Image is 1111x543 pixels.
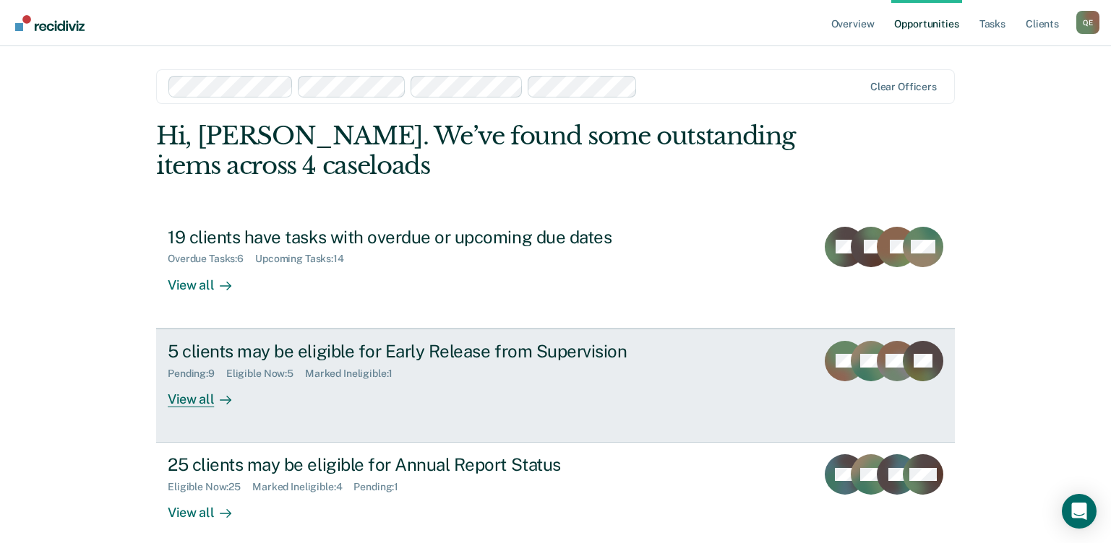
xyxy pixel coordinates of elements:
[168,379,249,407] div: View all
[353,481,410,493] div: Pending : 1
[252,481,353,493] div: Marked Ineligible : 4
[168,253,255,265] div: Overdue Tasks : 6
[305,368,404,380] div: Marked Ineligible : 1
[226,368,305,380] div: Eligible Now : 5
[168,368,226,380] div: Pending : 9
[156,329,955,443] a: 5 clients may be eligible for Early Release from SupervisionPending:9Eligible Now:5Marked Ineligi...
[168,341,675,362] div: 5 clients may be eligible for Early Release from Supervision
[870,81,937,93] div: Clear officers
[168,454,675,475] div: 25 clients may be eligible for Annual Report Status
[168,265,249,293] div: View all
[168,481,252,493] div: Eligible Now : 25
[1076,11,1099,34] button: Profile dropdown button
[255,253,356,265] div: Upcoming Tasks : 14
[156,121,795,181] div: Hi, [PERSON_NAME]. We’ve found some outstanding items across 4 caseloads
[1062,494,1097,529] div: Open Intercom Messenger
[1076,11,1099,34] div: Q E
[168,493,249,521] div: View all
[156,215,955,329] a: 19 clients have tasks with overdue or upcoming due datesOverdue Tasks:6Upcoming Tasks:14View all
[15,15,85,31] img: Recidiviz
[168,227,675,248] div: 19 clients have tasks with overdue or upcoming due dates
